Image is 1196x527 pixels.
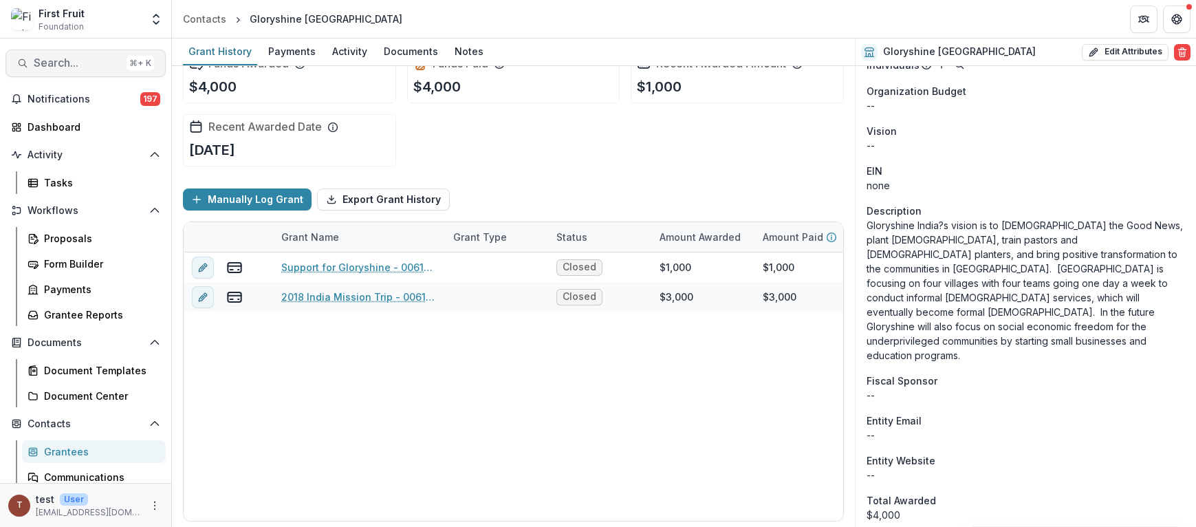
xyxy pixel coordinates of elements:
button: Edit Attributes [1082,44,1168,61]
div: ⌘ + K [127,56,154,71]
div: Grant Name [273,222,445,252]
div: Documents [378,41,444,61]
span: Description [867,204,922,218]
div: Payments [263,41,321,61]
span: Contacts [28,418,144,430]
div: Activity [327,41,373,61]
a: Activity [327,39,373,65]
button: Delete [1174,44,1190,61]
div: Amount Awarded [651,222,754,252]
div: $3,000 [763,290,796,304]
div: Grant Name [273,230,347,244]
a: 2018 India Mission Trip - 0061600000v1OhFAAU [281,290,437,304]
div: Communications [44,470,155,484]
button: Partners [1130,6,1157,33]
span: Closed [563,291,596,303]
div: Grantee Reports [44,308,155,322]
a: Documents [378,39,444,65]
p: Amount Paid [763,230,823,244]
a: Payments [22,278,166,301]
button: Open Documents [6,332,166,354]
button: Open Workflows [6,200,166,222]
div: $3,000 [660,290,693,304]
span: Vision [867,124,897,138]
span: Entity Website [867,453,935,468]
button: view-payments [226,289,243,305]
div: Contacts [183,12,226,26]
div: First Fruit [39,6,85,21]
a: Support for Gloryshine - 0061M00001BjISJQA3 [281,260,437,275]
p: $1,000 [637,76,682,97]
button: Open entity switcher [146,6,166,33]
button: Get Help [1163,6,1190,33]
a: Notes [449,39,489,65]
button: Open Contacts [6,413,166,435]
div: -- [867,388,1185,402]
h2: Recent Awarded Date [208,120,322,133]
div: Status [548,230,596,244]
a: Payments [263,39,321,65]
div: Status [548,222,651,252]
span: Total Awarded [867,493,936,508]
p: [EMAIL_ADDRESS][DOMAIN_NAME] [36,506,141,519]
a: Communications [22,466,166,488]
div: Grantees [44,444,155,459]
span: Documents [28,337,144,349]
span: Foundation [39,21,84,33]
span: Workflows [28,205,144,217]
a: Form Builder [22,252,166,275]
div: Gloryshine [GEOGRAPHIC_DATA] [250,12,402,26]
div: Document Center [44,389,155,403]
span: Entity Email [867,413,922,428]
div: $4,000 [867,508,1185,522]
div: $1,000 [660,260,691,275]
a: Tasks [22,171,166,194]
a: Grantee Reports [22,303,166,326]
div: Grant History [183,41,257,61]
div: Grant Type [445,222,548,252]
a: Document Center [22,385,166,407]
span: Search... [34,56,121,69]
div: Grant Type [445,230,515,244]
div: Amount Paid [754,222,858,252]
button: Export Grant History [317,189,450,211]
div: test [17,501,23,510]
span: Closed [563,261,596,273]
a: Dashboard [6,116,166,138]
div: Proposals [44,231,155,246]
p: -- [867,138,1185,153]
p: $4,000 [413,76,461,97]
button: edit [192,286,214,308]
p: -- [867,98,1185,113]
p: Gloryshine India?s vision is to [DEMOGRAPHIC_DATA] the Good News, plant [DEMOGRAPHIC_DATA], train... [867,218,1185,363]
a: Grant History [183,39,257,65]
h2: Gloryshine [GEOGRAPHIC_DATA] [883,46,1036,58]
div: Tasks [44,175,155,190]
div: Payments [44,282,155,297]
div: Document Templates [44,363,155,378]
div: Amount Awarded [651,230,749,244]
div: Notes [449,41,489,61]
span: Organization Budget [867,84,966,98]
div: Dashboard [28,120,155,134]
p: EIN [867,164,882,178]
button: Manually Log Grant [183,189,312,211]
span: 197 [140,92,160,106]
a: Contacts [177,9,232,29]
div: none [867,178,1185,193]
button: view-payments [226,259,243,276]
p: [DATE] [189,140,235,160]
div: $1,000 [763,260,794,275]
button: More [146,497,163,514]
img: First Fruit [11,8,33,30]
span: Fiscal Sponsor [867,374,937,388]
button: edit [192,257,214,279]
button: Search... [6,50,166,77]
div: -- [867,468,1185,482]
a: Document Templates [22,359,166,382]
